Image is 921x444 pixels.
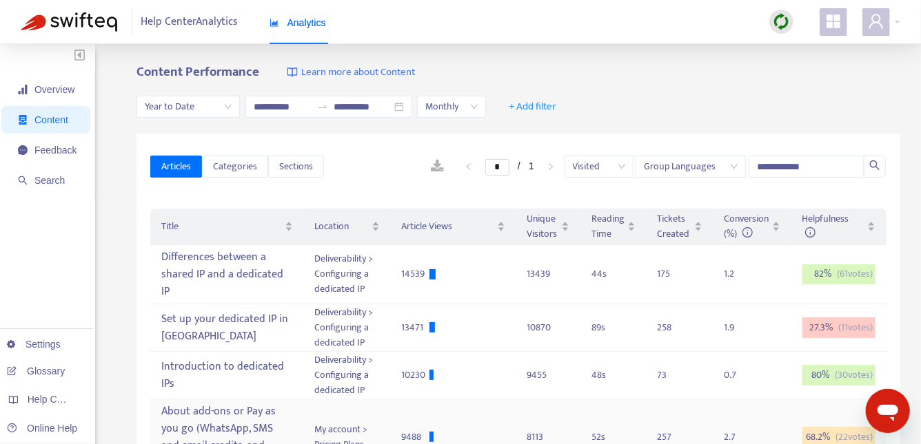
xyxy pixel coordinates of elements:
div: 89 s [591,320,636,335]
span: signal [18,85,28,94]
div: Set up your dedicated IP in [GEOGRAPHIC_DATA] [161,308,292,348]
span: Search [34,175,65,186]
span: to [317,101,328,112]
li: 1/1 [485,158,534,175]
li: Next Page [540,158,562,175]
div: 258 [658,320,685,335]
a: Glossary [7,366,65,377]
div: 48 s [591,368,636,383]
th: Location [304,209,391,245]
span: Tickets Created [658,211,691,242]
th: Article Views [391,209,516,245]
div: 13471 [402,320,429,335]
div: 73 [658,368,685,383]
th: Unique Visitors [516,209,580,245]
span: / [518,160,520,171]
div: 10870 [527,320,569,335]
div: Introduction to dedicated IPs [161,355,292,395]
li: Previous Page [458,158,480,175]
span: search [869,160,880,171]
b: Content Performance [136,61,259,83]
span: container [18,115,28,125]
span: Group Languages [644,156,738,177]
span: Year to Date [145,96,232,117]
div: 14539 [402,266,429,282]
a: Settings [7,339,61,350]
div: 10230 [402,368,429,383]
span: message [18,145,28,155]
span: ( 30 votes) [835,368,873,383]
span: left [465,162,473,171]
th: Reading Time [580,209,647,245]
button: right [540,158,562,175]
span: Sections [279,159,313,174]
span: Help Center Analytics [141,9,239,35]
span: Unique Visitors [527,211,558,242]
span: swap-right [317,101,328,112]
span: Help Centers [28,394,84,405]
span: Categories [213,159,257,174]
th: Tickets Created [647,209,713,245]
span: Overview [34,84,74,95]
div: 175 [658,266,685,282]
div: 44 s [591,266,636,282]
button: + Add filter [498,96,567,118]
a: Learn more about Content [287,65,415,81]
div: 82 % [802,264,876,285]
div: 0.7 [725,368,752,383]
td: Deliverability > Configuring a dedicated IP [304,245,391,304]
div: 13439 [527,266,569,282]
span: ( 11 votes) [838,320,873,335]
div: 80 % [802,365,876,385]
span: search [18,176,28,185]
a: Online Help [7,423,77,434]
span: Visited [573,156,625,177]
button: Sections [268,156,324,178]
div: 1.9 [725,320,752,335]
div: Differences between a shared IP and a dedicated IP [161,246,292,303]
td: Deliverability > Configuring a dedicated IP [304,304,391,352]
span: Content [34,114,68,125]
span: Helpfulness [802,211,849,242]
span: Feedback [34,145,77,156]
span: Article Views [402,219,494,234]
span: right [547,162,555,171]
button: Categories [202,156,268,178]
button: left [458,158,480,175]
span: Analytics [270,17,326,28]
td: Deliverability > Configuring a dedicated IP [304,352,391,399]
span: Monthly [425,96,478,117]
span: Location [315,219,369,234]
div: 9455 [527,368,569,383]
img: sync.dc5367851b00ba804db3.png [773,13,790,30]
span: Title [161,219,281,234]
span: Reading Time [591,211,625,242]
div: 27.3 % [802,317,876,338]
span: Learn more about Content [301,65,415,81]
span: appstore [825,13,842,30]
span: Articles [161,159,191,174]
span: Conversion (%) [725,211,769,242]
button: Articles [150,156,202,178]
span: + Add filter [509,98,556,115]
img: image-link [287,67,298,78]
img: Swifteq [21,12,117,32]
div: 1.2 [725,266,752,282]
iframe: Button to launch messaging window [866,389,910,433]
span: ( 61 votes) [837,266,873,282]
th: Title [150,209,303,245]
span: user [868,13,884,30]
span: area-chart [270,18,279,28]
